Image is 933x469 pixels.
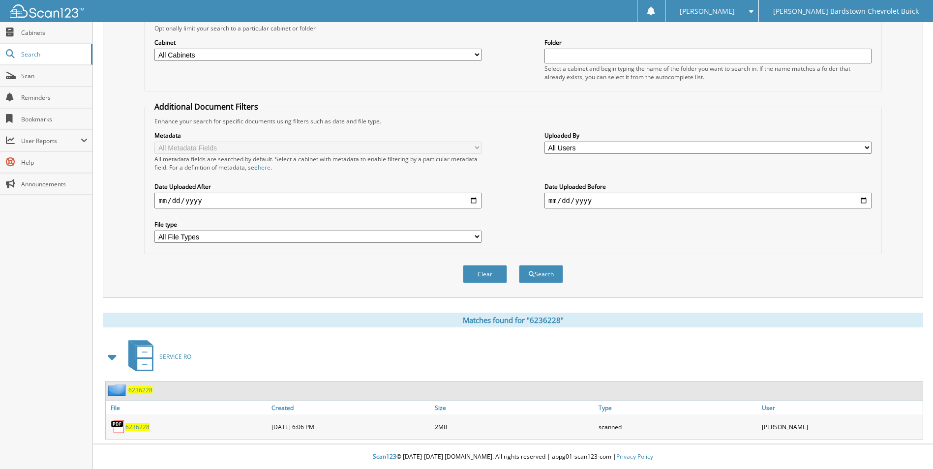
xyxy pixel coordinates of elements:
[111,419,125,434] img: PDF.png
[616,452,653,461] a: Privacy Policy
[154,193,482,208] input: start
[10,4,84,18] img: scan123-logo-white.svg
[544,38,872,47] label: Folder
[21,29,88,37] span: Cabinets
[21,115,88,123] span: Bookmarks
[93,445,933,469] div: © [DATE]-[DATE] [DOMAIN_NAME]. All rights reserved | appg01-scan123-com |
[21,72,88,80] span: Scan
[21,93,88,102] span: Reminders
[269,401,432,414] a: Created
[519,265,563,283] button: Search
[154,38,482,47] label: Cabinet
[150,117,876,125] div: Enhance your search for specific documents using filters such as date and file type.
[154,131,482,140] label: Metadata
[759,401,923,414] a: User
[21,137,81,145] span: User Reports
[432,417,596,437] div: 2MB
[21,158,88,167] span: Help
[544,193,872,208] input: end
[128,386,152,394] a: 6236228
[544,131,872,140] label: Uploaded By
[680,8,735,14] span: [PERSON_NAME]
[596,401,759,414] a: Type
[122,337,191,376] a: SERVICE RO
[432,401,596,414] a: Size
[773,8,919,14] span: [PERSON_NAME] Bardstown Chevrolet Buick
[159,352,191,361] span: SERVICE RO
[544,64,872,81] div: Select a cabinet and begin typing the name of the folder you want to search in. If the name match...
[463,265,507,283] button: Clear
[596,417,759,437] div: scanned
[258,163,271,172] a: here
[108,384,128,396] img: folder2.png
[373,452,396,461] span: Scan123
[154,182,482,191] label: Date Uploaded After
[154,220,482,229] label: File type
[150,101,263,112] legend: Additional Document Filters
[150,24,876,32] div: Optionally limit your search to a particular cabinet or folder
[269,417,432,437] div: [DATE] 6:06 PM
[759,417,923,437] div: [PERSON_NAME]
[21,180,88,188] span: Announcements
[125,423,150,431] a: 6236228
[154,155,482,172] div: All metadata fields are searched by default. Select a cabinet with metadata to enable filtering b...
[103,313,923,327] div: Matches found for "6236228"
[884,422,933,469] iframe: Chat Widget
[106,401,269,414] a: File
[544,182,872,191] label: Date Uploaded Before
[21,50,86,59] span: Search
